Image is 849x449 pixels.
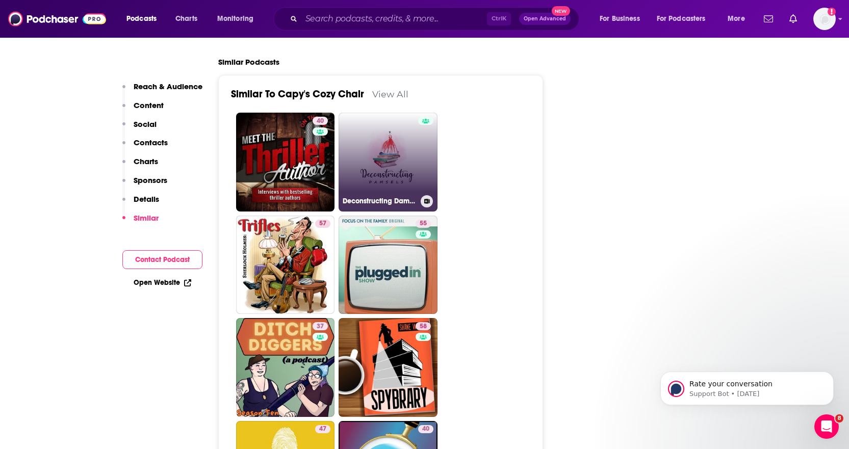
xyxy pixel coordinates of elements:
[315,425,330,433] a: 47
[319,219,326,229] span: 57
[134,175,167,185] p: Sponsors
[420,219,427,229] span: 55
[122,156,158,175] button: Charts
[313,117,328,125] a: 40
[231,88,364,100] a: Similar To Capy's Cozy Chair
[119,11,170,27] button: open menu
[236,216,335,314] a: 57
[218,57,279,67] h2: Similar Podcasts
[813,8,836,30] span: Logged in as lilifeinberg
[593,11,653,27] button: open menu
[122,250,202,269] button: Contact Podcast
[315,220,330,228] a: 57
[122,213,159,232] button: Similar
[283,7,589,31] div: Search podcasts, credits, & more...
[122,100,164,119] button: Content
[175,12,197,26] span: Charts
[169,11,203,27] a: Charts
[122,82,202,100] button: Reach & Audience
[418,425,433,433] a: 40
[134,119,157,129] p: Social
[552,6,570,16] span: New
[814,414,839,439] iframe: Intercom live chat
[524,16,566,21] span: Open Advanced
[645,350,849,421] iframe: Intercom notifications message
[343,197,417,205] h3: Deconstructing Damsels
[122,175,167,194] button: Sponsors
[422,424,429,434] span: 40
[372,89,408,99] a: View All
[134,156,158,166] p: Charts
[134,278,191,287] a: Open Website
[134,138,168,147] p: Contacts
[487,12,511,25] span: Ctrl K
[721,11,758,27] button: open menu
[657,12,706,26] span: For Podcasters
[134,82,202,91] p: Reach & Audience
[339,318,438,417] a: 58
[416,220,431,228] a: 55
[519,13,571,25] button: Open AdvancedNew
[785,10,801,28] a: Show notifications dropdown
[122,138,168,156] button: Contacts
[760,10,777,28] a: Show notifications dropdown
[210,11,267,27] button: open menu
[835,414,843,422] span: 8
[313,322,328,330] a: 37
[319,424,326,434] span: 47
[317,322,324,332] span: 37
[236,113,335,212] a: 40
[134,213,159,223] p: Similar
[416,322,431,330] a: 58
[126,12,157,26] span: Podcasts
[420,322,427,332] span: 58
[600,12,640,26] span: For Business
[134,100,164,110] p: Content
[122,194,159,213] button: Details
[317,116,324,126] span: 40
[217,12,253,26] span: Monitoring
[134,194,159,204] p: Details
[8,9,106,29] img: Podchaser - Follow, Share and Rate Podcasts
[728,12,745,26] span: More
[339,113,438,212] a: Deconstructing Damsels
[122,119,157,138] button: Social
[236,318,335,417] a: 37
[301,11,487,27] input: Search podcasts, credits, & more...
[650,11,721,27] button: open menu
[339,216,438,314] a: 55
[813,8,836,30] img: User Profile
[828,8,836,16] svg: Add a profile image
[813,8,836,30] button: Show profile menu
